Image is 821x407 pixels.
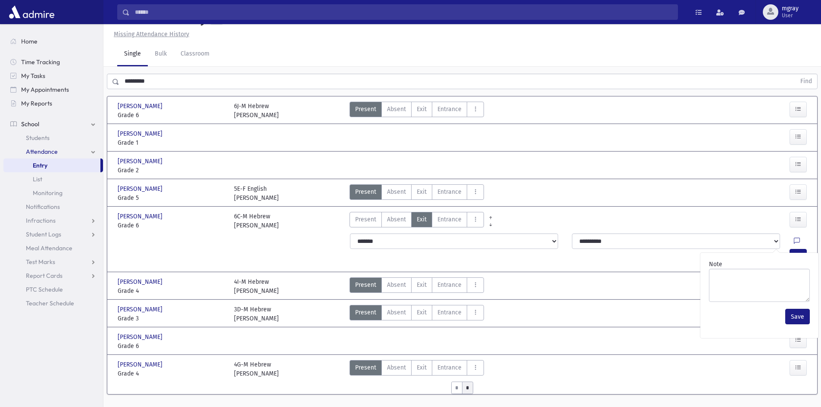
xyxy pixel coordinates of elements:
[417,308,427,317] span: Exit
[3,69,103,83] a: My Tasks
[118,193,225,202] span: Grade 5
[3,200,103,214] a: Notifications
[3,158,100,172] a: Entry
[3,145,103,158] a: Attendance
[26,134,50,142] span: Students
[3,283,103,296] a: PTC Schedule
[26,258,55,266] span: Test Marks
[3,241,103,255] a: Meal Attendance
[234,305,279,323] div: 3D-M Hebrew [PERSON_NAME]
[234,184,279,202] div: 5E-F English [PERSON_NAME]
[26,217,56,224] span: Infractions
[114,31,189,38] u: Missing Attendance History
[3,186,103,200] a: Monitoring
[21,72,45,80] span: My Tasks
[795,74,817,89] button: Find
[387,105,406,114] span: Absent
[118,332,164,342] span: [PERSON_NAME]
[350,212,484,230] div: AttTypes
[437,215,462,224] span: Entrance
[234,212,279,230] div: 6C-M Hebrew [PERSON_NAME]
[118,277,164,286] span: [PERSON_NAME]
[387,363,406,372] span: Absent
[118,342,225,351] span: Grade 6
[118,157,164,166] span: [PERSON_NAME]
[118,102,164,111] span: [PERSON_NAME]
[417,280,427,289] span: Exit
[785,309,810,324] button: Save
[355,280,376,289] span: Present
[3,227,103,241] a: Student Logs
[33,162,47,169] span: Entry
[21,99,52,107] span: My Reports
[21,120,39,128] span: School
[130,4,677,20] input: Search
[33,189,62,197] span: Monitoring
[3,296,103,310] a: Teacher Schedule
[26,286,63,293] span: PTC Schedule
[350,360,484,378] div: AttTypes
[387,187,406,196] span: Absent
[355,215,376,224] span: Present
[118,369,225,378] span: Grade 4
[7,3,56,21] img: AdmirePro
[118,166,225,175] span: Grade 2
[3,55,103,69] a: Time Tracking
[3,214,103,227] a: Infractions
[234,102,279,120] div: 6J-M Hebrew [PERSON_NAME]
[174,42,216,66] a: Classroom
[33,175,42,183] span: List
[3,255,103,269] a: Test Marks
[118,129,164,138] span: [PERSON_NAME]
[26,203,60,211] span: Notifications
[3,131,103,145] a: Students
[118,184,164,193] span: [PERSON_NAME]
[234,360,279,378] div: 4G-M Hebrew [PERSON_NAME]
[234,277,279,295] div: 4I-M Hebrew [PERSON_NAME]
[782,12,799,19] span: User
[3,269,103,283] a: Report Cards
[21,86,69,93] span: My Appointments
[148,42,174,66] a: Bulk
[21,37,37,45] span: Home
[355,187,376,196] span: Present
[437,363,462,372] span: Entrance
[118,212,164,221] span: [PERSON_NAME]
[709,260,722,269] label: Note
[118,360,164,369] span: [PERSON_NAME]
[387,215,406,224] span: Absent
[21,58,60,66] span: Time Tracking
[355,308,376,317] span: Present
[355,363,376,372] span: Present
[417,215,427,224] span: Exit
[387,280,406,289] span: Absent
[110,31,189,38] a: Missing Attendance History
[3,172,103,186] a: List
[350,305,484,323] div: AttTypes
[437,308,462,317] span: Entrance
[3,117,103,131] a: School
[350,102,484,120] div: AttTypes
[118,221,225,230] span: Grade 6
[417,105,427,114] span: Exit
[26,272,62,280] span: Report Cards
[437,187,462,196] span: Entrance
[117,42,148,66] a: Single
[3,34,103,48] a: Home
[118,314,225,323] span: Grade 3
[437,105,462,114] span: Entrance
[26,299,74,307] span: Teacher Schedule
[118,138,225,147] span: Grade 1
[437,280,462,289] span: Entrance
[26,230,61,238] span: Student Logs
[26,244,72,252] span: Meal Attendance
[387,308,406,317] span: Absent
[3,96,103,110] a: My Reports
[118,111,225,120] span: Grade 6
[26,148,58,155] span: Attendance
[118,305,164,314] span: [PERSON_NAME]
[350,184,484,202] div: AttTypes
[118,286,225,295] span: Grade 4
[350,277,484,295] div: AttTypes
[417,187,427,196] span: Exit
